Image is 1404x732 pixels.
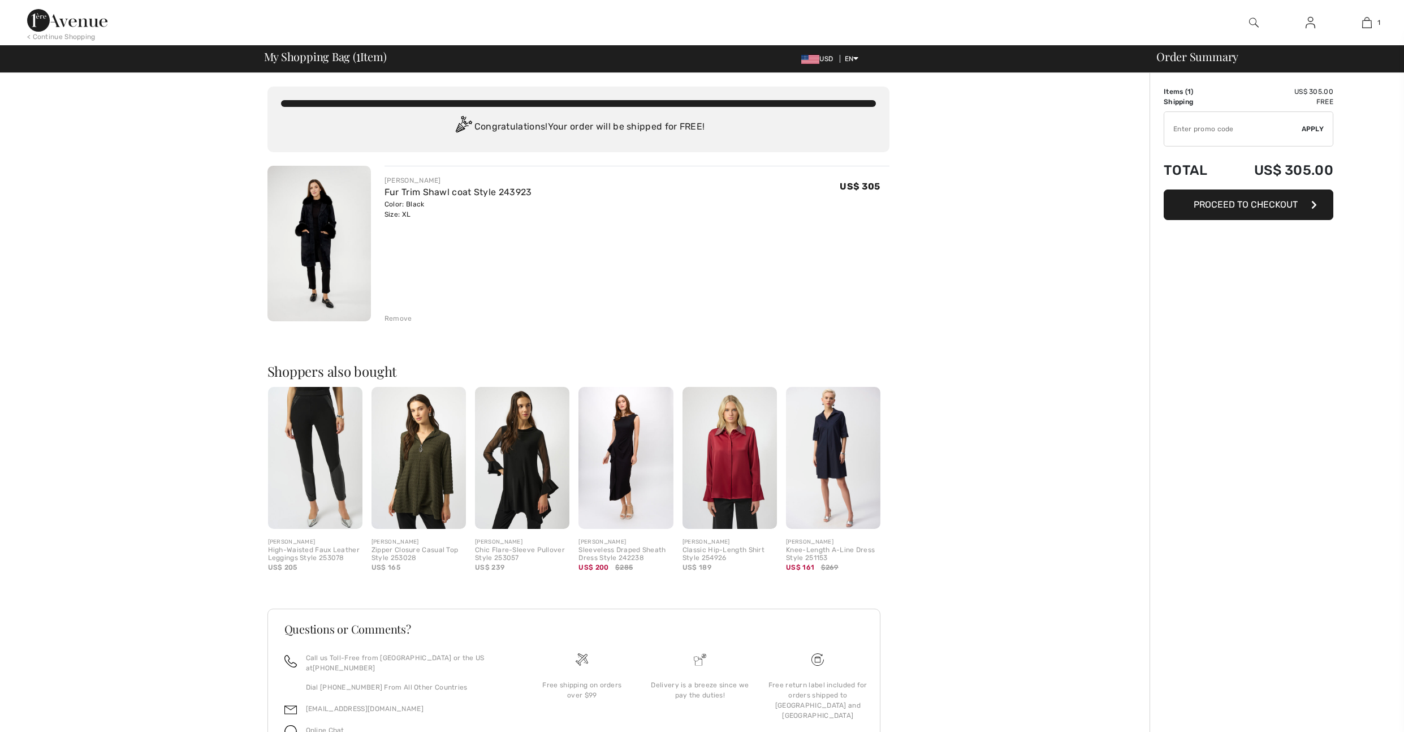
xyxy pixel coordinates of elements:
[27,9,107,32] img: 1ère Avenue
[267,364,889,378] h2: Shoppers also bought
[682,563,711,571] span: US$ 189
[1224,151,1333,190] td: US$ 305.00
[284,655,297,668] img: call
[578,563,608,571] span: US$ 200
[268,538,362,546] div: [PERSON_NAME]
[1297,16,1324,30] a: Sign In
[268,563,297,571] span: US$ 205
[306,705,424,713] a: [EMAIL_ADDRESS][DOMAIN_NAME]
[1164,190,1333,220] button: Proceed to Checkout
[576,653,588,666] img: Free shipping on orders over $99
[682,546,777,562] div: Classic Hip-Length Shirt Style 254926
[694,653,706,666] img: Delivery is a breeze since we pay the duties!
[371,546,466,562] div: Zipper Closure Casual Top Style 253028
[801,55,819,64] img: US Dollar
[1164,97,1224,107] td: Shipping
[768,680,867,721] div: Free return label included for orders shipped to [GEOGRAPHIC_DATA] and [GEOGRAPHIC_DATA]
[1302,124,1324,134] span: Apply
[385,313,412,324] div: Remove
[313,664,375,672] a: [PHONE_NUMBER]
[371,563,400,571] span: US$ 165
[615,562,633,572] span: $285
[27,32,96,42] div: < Continue Shopping
[1224,97,1333,107] td: Free
[578,538,673,546] div: [PERSON_NAME]
[475,563,504,571] span: US$ 239
[306,653,510,673] p: Call us Toll-Free from [GEOGRAPHIC_DATA] or the US at
[1187,88,1191,96] span: 1
[452,116,474,139] img: Congratulation2.svg
[1164,87,1224,97] td: Items ( )
[284,704,297,716] img: email
[650,680,750,700] div: Delivery is a breeze since we pay the duties!
[845,55,859,63] span: EN
[371,387,466,529] img: Zipper Closure Casual Top Style 253028
[821,562,839,572] span: $269
[578,387,673,529] img: Sleeveless Draped Sheath Dress Style 242238
[306,682,510,692] p: Dial [PHONE_NUMBER] From All Other Countries
[1143,51,1397,62] div: Order Summary
[267,166,371,321] img: Fur Trim Shawl coat Style 243923
[385,199,532,219] div: Color: Black Size: XL
[284,623,863,635] h3: Questions or Comments?
[1362,16,1372,29] img: My Bag
[811,653,824,666] img: Free shipping on orders over $99
[475,538,569,546] div: [PERSON_NAME]
[786,538,880,546] div: [PERSON_NAME]
[385,187,532,197] a: Fur Trim Shawl coat Style 243923
[578,546,673,562] div: Sleeveless Draped Sheath Dress Style 242238
[1194,199,1298,210] span: Proceed to Checkout
[475,546,569,562] div: Chic Flare-Sleeve Pullover Style 253057
[475,387,569,529] img: Chic Flare-Sleeve Pullover Style 253057
[264,51,387,62] span: My Shopping Bag ( Item)
[1377,18,1380,28] span: 1
[840,181,880,192] span: US$ 305
[1339,16,1394,29] a: 1
[268,546,362,562] div: High-Waisted Faux Leather Leggings Style 253078
[1164,112,1302,146] input: Promo code
[281,116,876,139] div: Congratulations! Your order will be shipped for FREE!
[786,563,814,571] span: US$ 161
[385,175,532,186] div: [PERSON_NAME]
[1164,151,1224,190] td: Total
[1249,16,1259,29] img: search the website
[1306,16,1315,29] img: My Info
[356,48,360,63] span: 1
[682,387,777,529] img: Classic Hip-Length Shirt Style 254926
[532,680,632,700] div: Free shipping on orders over $99
[371,538,466,546] div: [PERSON_NAME]
[786,546,880,562] div: Knee-Length A-Line Dress Style 251153
[801,55,837,63] span: USD
[1224,87,1333,97] td: US$ 305.00
[268,387,362,529] img: High-Waisted Faux Leather Leggings Style 253078
[682,538,777,546] div: [PERSON_NAME]
[786,387,880,529] img: Knee-Length A-Line Dress Style 251153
